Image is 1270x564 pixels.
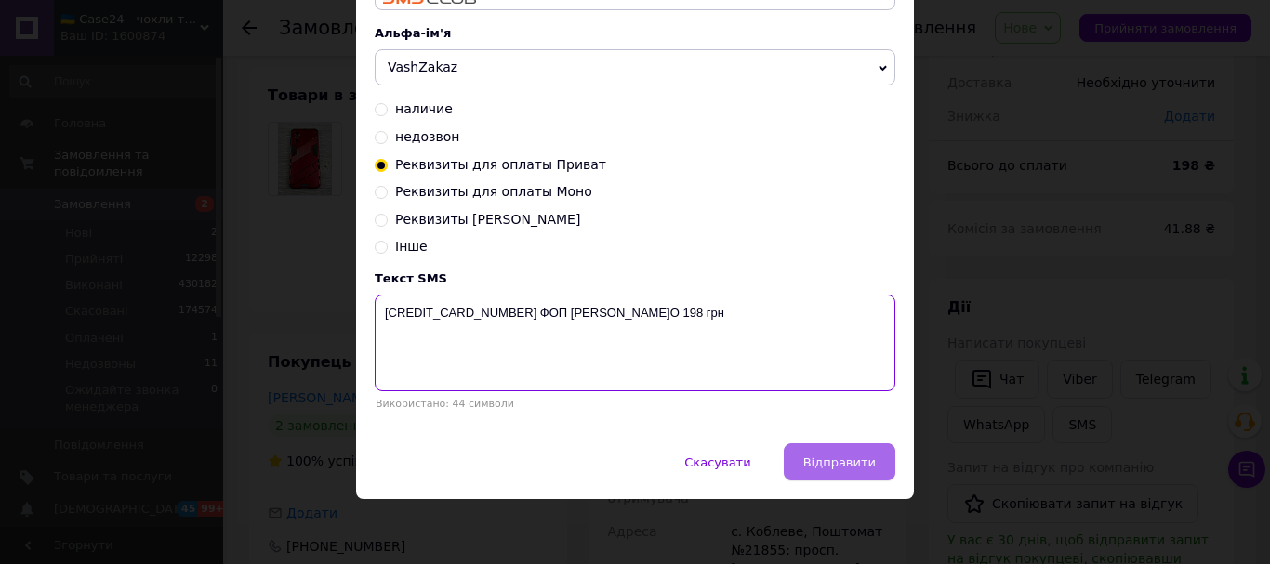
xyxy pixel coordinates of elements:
div: Використано: 44 символи [375,398,895,410]
span: недозвон [395,129,459,144]
span: Реквизиты для оплаты Приват [395,157,606,172]
span: Скасувати [684,455,750,469]
span: Інше [395,239,428,254]
span: наличие [395,101,453,116]
span: Альфа-ім'я [375,26,451,40]
button: Скасувати [665,443,770,480]
span: VashZakaz [388,59,457,74]
span: Відправити [803,455,876,469]
div: Текст SMS [375,271,895,285]
span: Реквизиты [PERSON_NAME] [395,212,580,227]
button: Відправити [784,443,895,480]
span: Реквизиты для оплаты Моно [395,184,592,199]
textarea: [CREDIT_CARD_NUMBER] ФОП [PERSON_NAME]О 198 грн [375,295,895,391]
